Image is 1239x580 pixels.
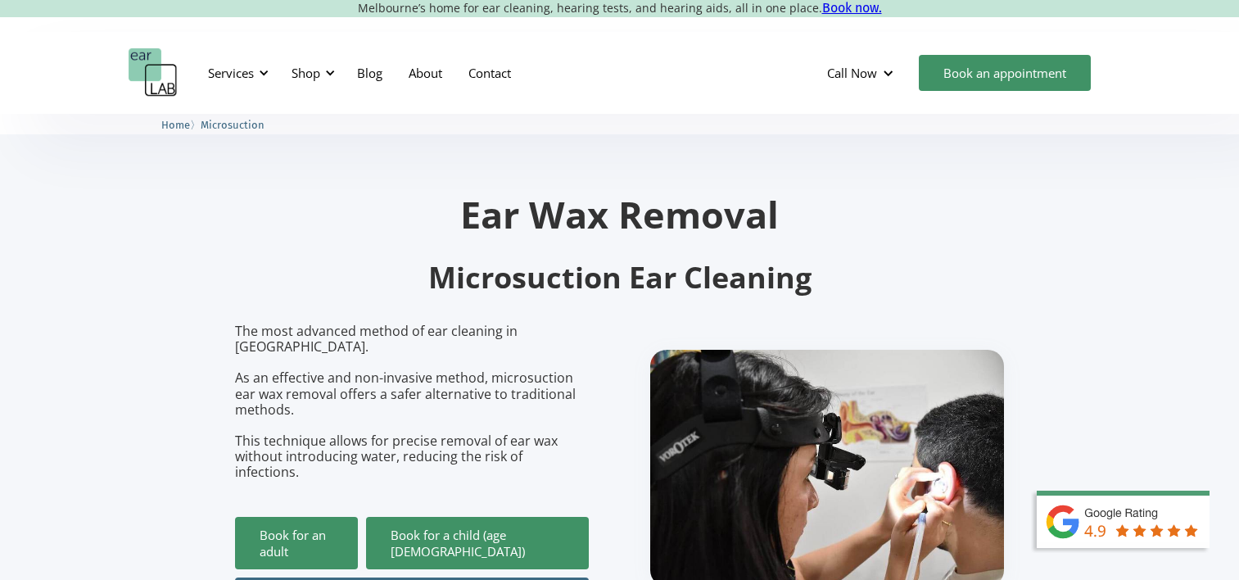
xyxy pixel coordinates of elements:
div: Services [198,48,274,97]
a: Blog [344,49,396,97]
div: Shop [292,65,320,81]
a: Book an appointment [919,55,1091,91]
a: Home [161,116,190,132]
a: About [396,49,455,97]
a: Contact [455,49,524,97]
div: Call Now [827,65,877,81]
h2: Microsuction Ear Cleaning [235,259,1005,297]
a: Book for a child (age [DEMOGRAPHIC_DATA]) [366,517,589,569]
div: Services [208,65,254,81]
h1: Ear Wax Removal [235,196,1005,233]
span: Microsuction [201,119,265,131]
div: Call Now [814,48,911,97]
li: 〉 [161,116,201,134]
a: Microsuction [201,116,265,132]
div: Shop [282,48,340,97]
span: Home [161,119,190,131]
p: The most advanced method of ear cleaning in [GEOGRAPHIC_DATA]. As an effective and non-invasive m... [235,324,589,481]
a: Book for an adult [235,517,358,569]
a: home [129,48,178,97]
